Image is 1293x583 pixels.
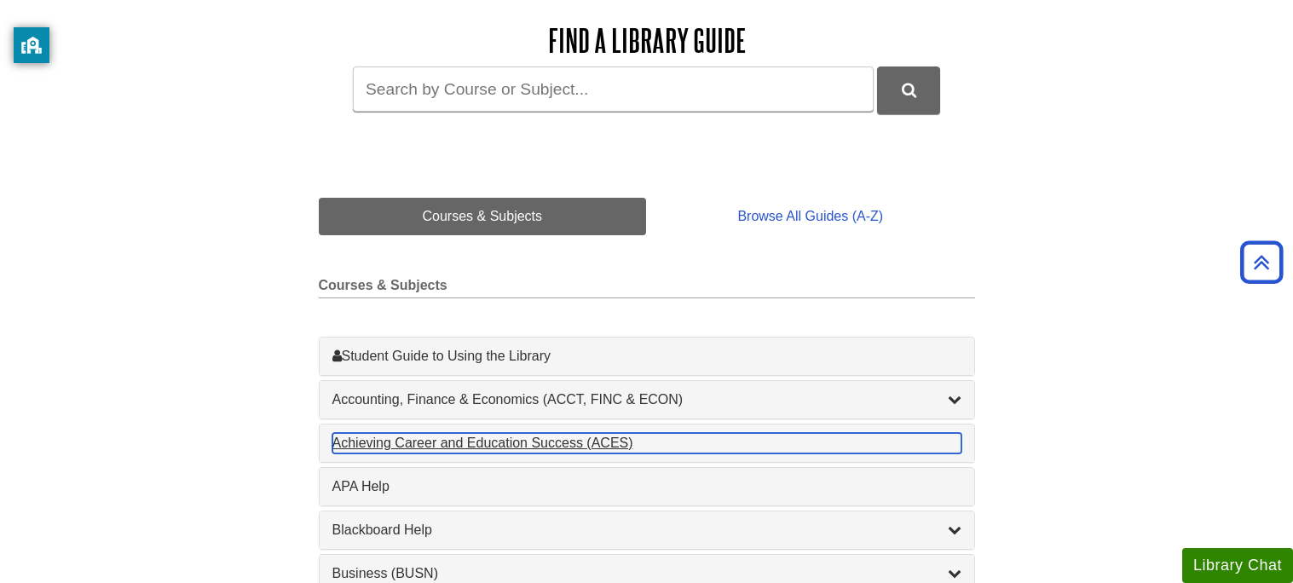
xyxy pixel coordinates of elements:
a: Courses & Subjects [319,198,647,235]
button: DU Library Guides Search [877,66,940,113]
a: Browse All Guides (A-Z) [646,198,974,235]
a: APA Help [332,476,961,497]
a: Accounting, Finance & Economics (ACCT, FINC & ECON) [332,390,961,410]
button: privacy banner [14,27,49,63]
input: Search by Course or Subject... [353,66,874,112]
a: Back to Top [1234,251,1289,274]
button: Library Chat [1182,548,1293,583]
h2: Find a Library Guide [319,23,975,58]
a: Achieving Career and Education Success (ACES) [332,433,961,453]
i: Search Library Guides [902,83,916,98]
a: Student Guide to Using the Library [332,346,961,367]
h2: Courses & Subjects [319,278,975,298]
a: Blackboard Help [332,520,961,540]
